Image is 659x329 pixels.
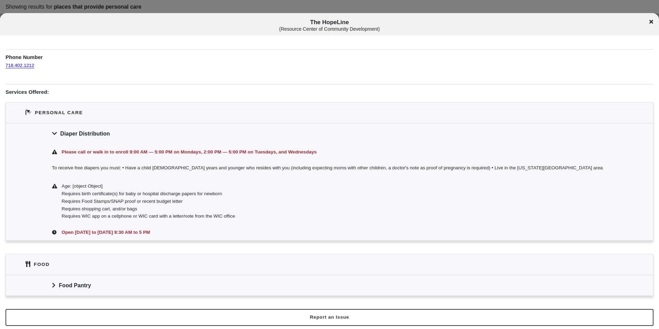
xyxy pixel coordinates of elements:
h1: Phone Number [6,49,653,61]
div: Diaper Distribution [6,123,653,144]
div: Open [DATE] to [DATE] 9:30 AM to 5 PM [60,229,607,236]
div: Please call or walk in to enroll 9:00 AM — 5:00 PM on Mondays, 2:00 PM — 5:00 PM on Tuesdays, and... [60,148,607,156]
button: Report an Issue [6,309,653,326]
div: Requires Food Stamps/SNAP proof or recent budget letter [62,198,607,205]
a: 718.402.1212 [6,56,34,68]
h1: Services Offered: [6,84,653,96]
div: Requires WIC app on a cellphone or WIC card with a letter/note from the WIC office [62,212,607,220]
div: Age: [object Object] [62,182,607,190]
div: Food Pantry [6,275,653,296]
span: The HopeLine [56,19,603,32]
div: ( Resource Center of Community Development ) [56,26,603,32]
div: Personal Care [35,109,83,116]
div: Food [34,261,50,268]
div: Requires shopping cart, and/or bags [62,205,607,213]
div: Requires birth certificate(s) for baby or hospital discharge papers for newborn [62,190,607,198]
div: To receive free diapers you must: • Have a child [DEMOGRAPHIC_DATA] years and younger who resides... [6,160,653,178]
